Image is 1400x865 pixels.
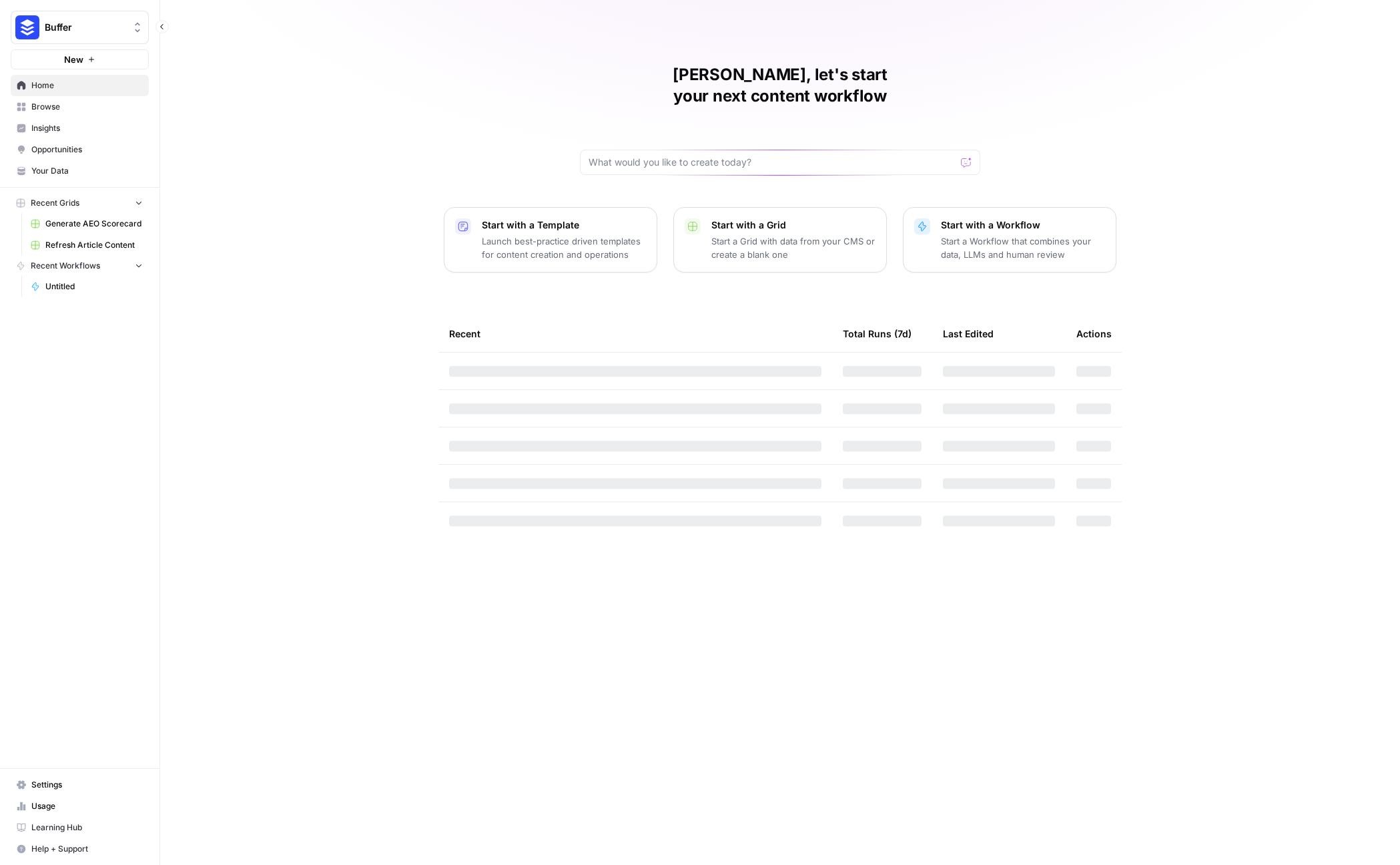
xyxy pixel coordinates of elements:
[25,213,149,234] a: Generate AEO Scorecard
[444,207,657,273] button: Start with a TemplateLaunch best-practice driven templates for content creation and operations
[711,218,876,232] p: Start with a Grid
[45,218,143,230] span: Generate AEO Scorecard
[11,49,149,69] button: New
[11,118,149,139] a: Insights
[64,53,83,66] span: New
[11,75,149,96] a: Home
[31,79,143,92] span: Home
[45,239,143,251] span: Refresh Article Content
[31,779,143,791] span: Settings
[482,234,646,261] p: Launch best-practice driven templates for content creation and operations
[31,843,143,855] span: Help + Support
[11,11,149,44] button: Workspace: Buffer
[843,315,912,352] div: Total Runs (7d)
[31,822,143,834] span: Learning Hub
[11,256,149,276] button: Recent Workflows
[11,96,149,118] a: Browse
[25,234,149,256] a: Refresh Article Content
[11,139,149,160] a: Opportunities
[25,276,149,297] a: Untitled
[580,64,980,107] h1: [PERSON_NAME], let's start your next content workflow
[31,165,143,177] span: Your Data
[943,315,994,352] div: Last Edited
[15,15,39,39] img: Buffer Logo
[11,160,149,182] a: Your Data
[45,281,143,293] span: Untitled
[941,234,1105,261] p: Start a Workflow that combines your data, LLMs and human review
[482,218,646,232] p: Start with a Template
[11,193,149,213] button: Recent Grids
[31,101,143,113] span: Browse
[941,218,1105,232] p: Start with a Workflow
[11,796,149,817] a: Usage
[903,207,1116,273] button: Start with a WorkflowStart a Workflow that combines your data, LLMs and human review
[449,315,821,352] div: Recent
[589,156,956,169] input: What would you like to create today?
[11,774,149,796] a: Settings
[31,197,79,209] span: Recent Grids
[11,817,149,838] a: Learning Hub
[673,207,887,273] button: Start with a GridStart a Grid with data from your CMS or create a blank one
[31,800,143,812] span: Usage
[1076,315,1112,352] div: Actions
[11,838,149,860] button: Help + Support
[31,144,143,156] span: Opportunities
[31,122,143,134] span: Insights
[45,21,125,34] span: Buffer
[711,234,876,261] p: Start a Grid with data from your CMS or create a blank one
[31,260,100,272] span: Recent Workflows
